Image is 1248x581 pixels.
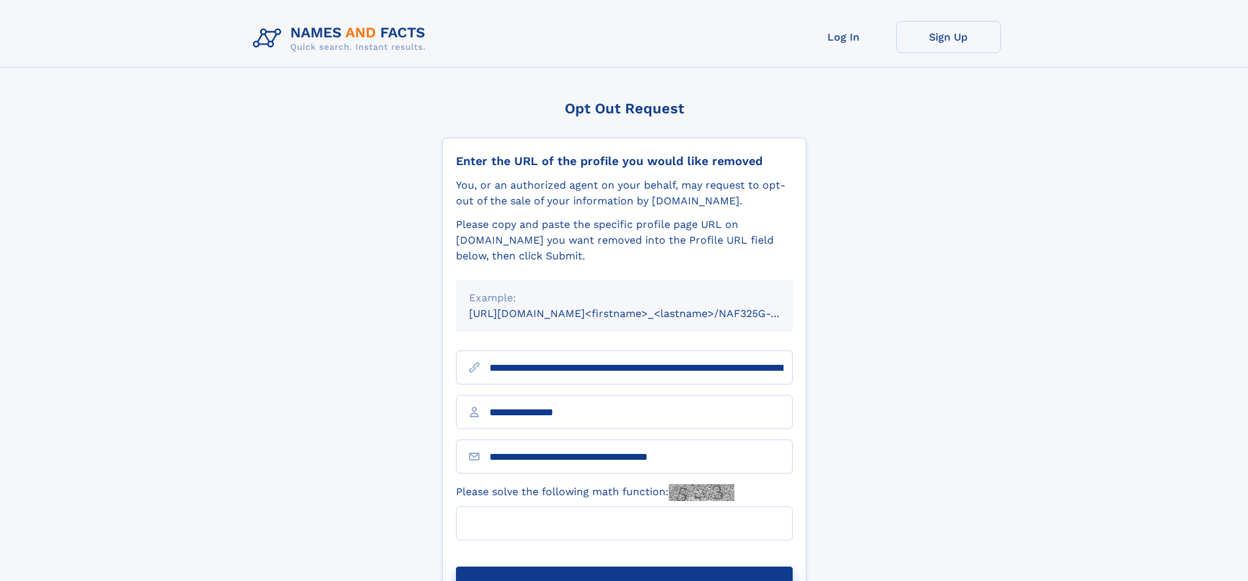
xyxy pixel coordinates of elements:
[456,217,793,264] div: Please copy and paste the specific profile page URL on [DOMAIN_NAME] you want removed into the Pr...
[456,484,734,501] label: Please solve the following math function:
[248,21,436,56] img: Logo Names and Facts
[456,178,793,209] div: You, or an authorized agent on your behalf, may request to opt-out of the sale of your informatio...
[469,290,780,306] div: Example:
[469,307,818,320] small: [URL][DOMAIN_NAME]<firstname>_<lastname>/NAF325G-xxxxxxxx
[456,154,793,168] div: Enter the URL of the profile you would like removed
[442,100,806,117] div: Opt Out Request
[791,21,896,53] a: Log In
[896,21,1001,53] a: Sign Up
